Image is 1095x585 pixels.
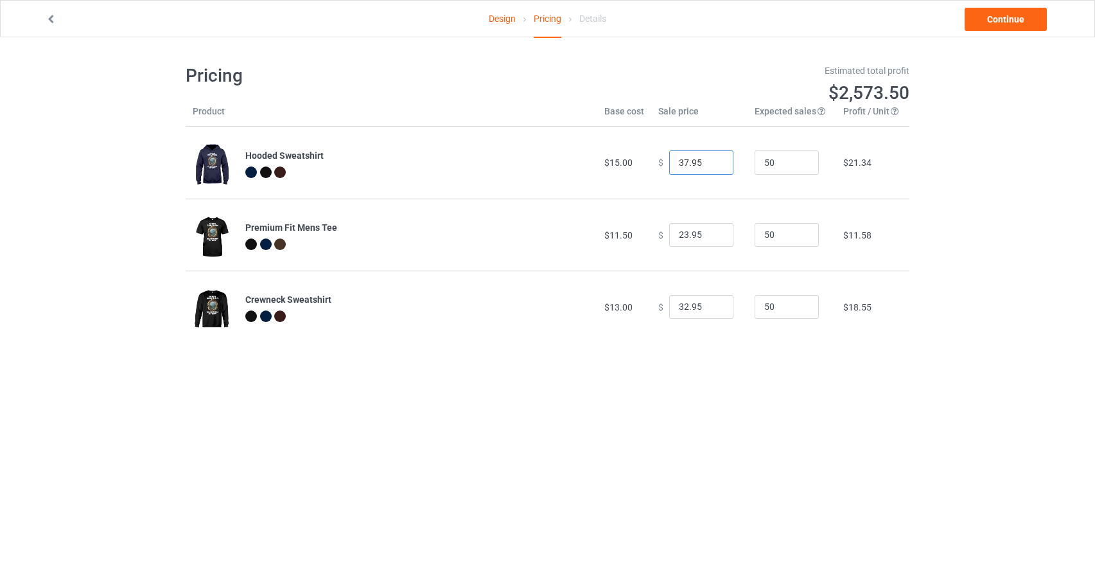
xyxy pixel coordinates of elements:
span: $21.34 [843,157,872,168]
th: Product [186,105,238,127]
b: Hooded Sweatshirt [245,150,324,161]
span: $ [658,301,663,312]
span: $15.00 [604,157,633,168]
span: $ [658,157,663,168]
a: Design [489,1,516,37]
th: Expected sales [748,105,836,127]
span: $18.55 [843,302,872,312]
th: Sale price [651,105,748,127]
h1: Pricing [186,64,539,87]
b: Premium Fit Mens Tee [245,222,337,233]
span: $11.58 [843,230,872,240]
span: $2,573.50 [828,82,909,104]
span: $13.00 [604,302,633,312]
div: Details [579,1,606,37]
b: Crewneck Sweatshirt [245,294,331,305]
span: $ [658,230,663,240]
span: $11.50 [604,230,633,240]
div: Pricing [534,1,561,38]
th: Base cost [597,105,651,127]
a: Continue [965,8,1047,31]
div: Estimated total profit [557,64,910,77]
th: Profit / Unit [836,105,909,127]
